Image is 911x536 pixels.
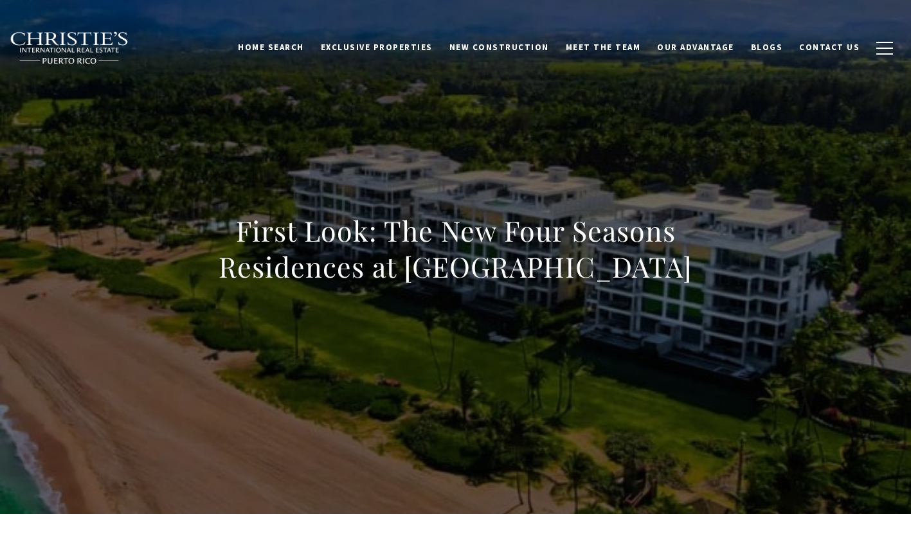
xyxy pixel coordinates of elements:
a: New Construction [441,35,557,60]
span: Contact Us [799,42,860,53]
a: Blogs [743,35,791,60]
span: New Construction [449,42,549,53]
span: Our Advantage [657,42,734,53]
a: Our Advantage [649,35,743,60]
h1: First Look: The New Four Seasons Residences at [GEOGRAPHIC_DATA] [172,213,739,285]
span: Exclusive Properties [321,42,433,53]
img: Christie's International Real Estate black text logo [10,31,129,65]
a: Exclusive Properties [312,35,441,60]
span: Blogs [751,42,783,53]
a: Home Search [230,35,312,60]
a: Meet the Team [557,35,649,60]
